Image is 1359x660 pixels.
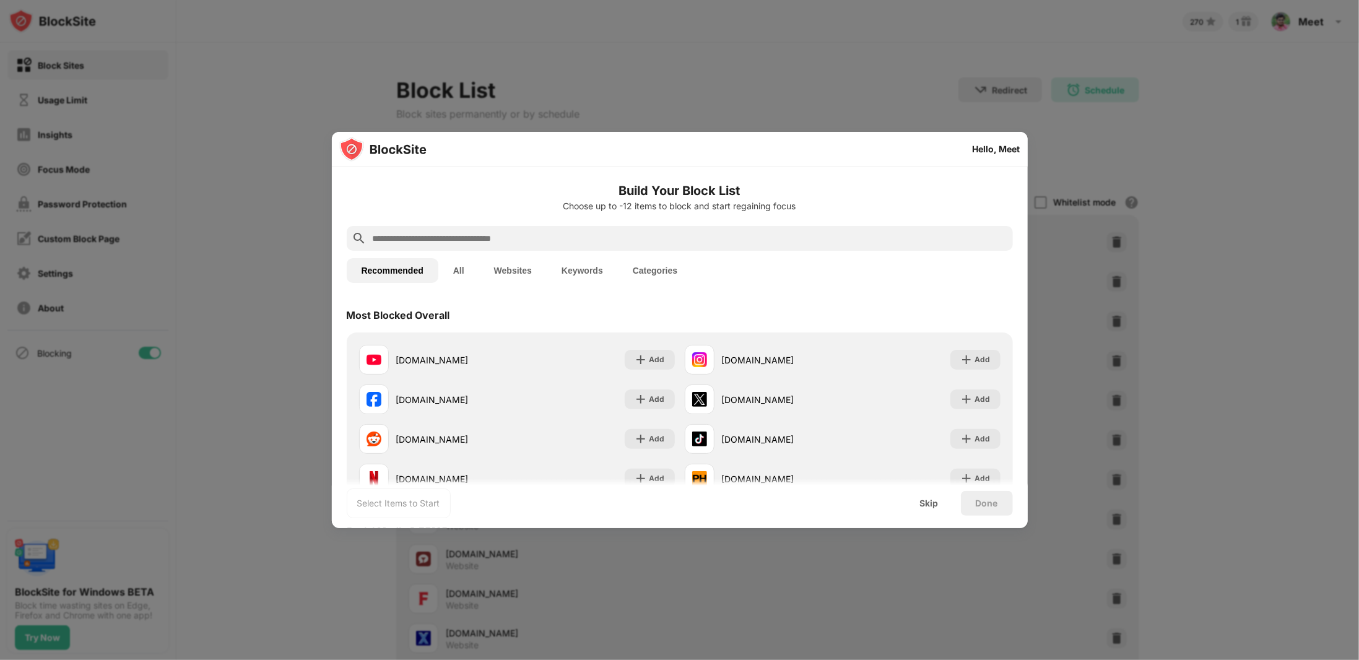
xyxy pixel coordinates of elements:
[339,137,427,162] img: logo-blocksite.svg
[347,201,1013,211] div: Choose up to -12 items to block and start regaining focus
[367,432,381,446] img: favicons
[367,352,381,367] img: favicons
[649,354,665,366] div: Add
[722,472,843,485] div: [DOMAIN_NAME]
[975,393,991,406] div: Add
[722,393,843,406] div: [DOMAIN_NAME]
[367,392,381,407] img: favicons
[649,433,665,445] div: Add
[618,258,692,283] button: Categories
[438,258,479,283] button: All
[976,498,998,508] div: Done
[722,354,843,367] div: [DOMAIN_NAME]
[975,354,991,366] div: Add
[396,354,517,367] div: [DOMAIN_NAME]
[692,471,707,486] img: favicons
[396,433,517,446] div: [DOMAIN_NAME]
[975,472,991,485] div: Add
[479,258,547,283] button: Websites
[347,258,438,283] button: Recommended
[396,393,517,406] div: [DOMAIN_NAME]
[367,471,381,486] img: favicons
[547,258,618,283] button: Keywords
[352,231,367,246] img: search.svg
[973,144,1020,154] div: Hello, Meet
[975,433,991,445] div: Add
[396,472,517,485] div: [DOMAIN_NAME]
[692,352,707,367] img: favicons
[722,433,843,446] div: [DOMAIN_NAME]
[347,309,450,321] div: Most Blocked Overall
[347,181,1013,200] h6: Build Your Block List
[692,432,707,446] img: favicons
[649,393,665,406] div: Add
[357,497,440,510] div: Select Items to Start
[692,392,707,407] img: favicons
[649,472,665,485] div: Add
[920,498,939,508] div: Skip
